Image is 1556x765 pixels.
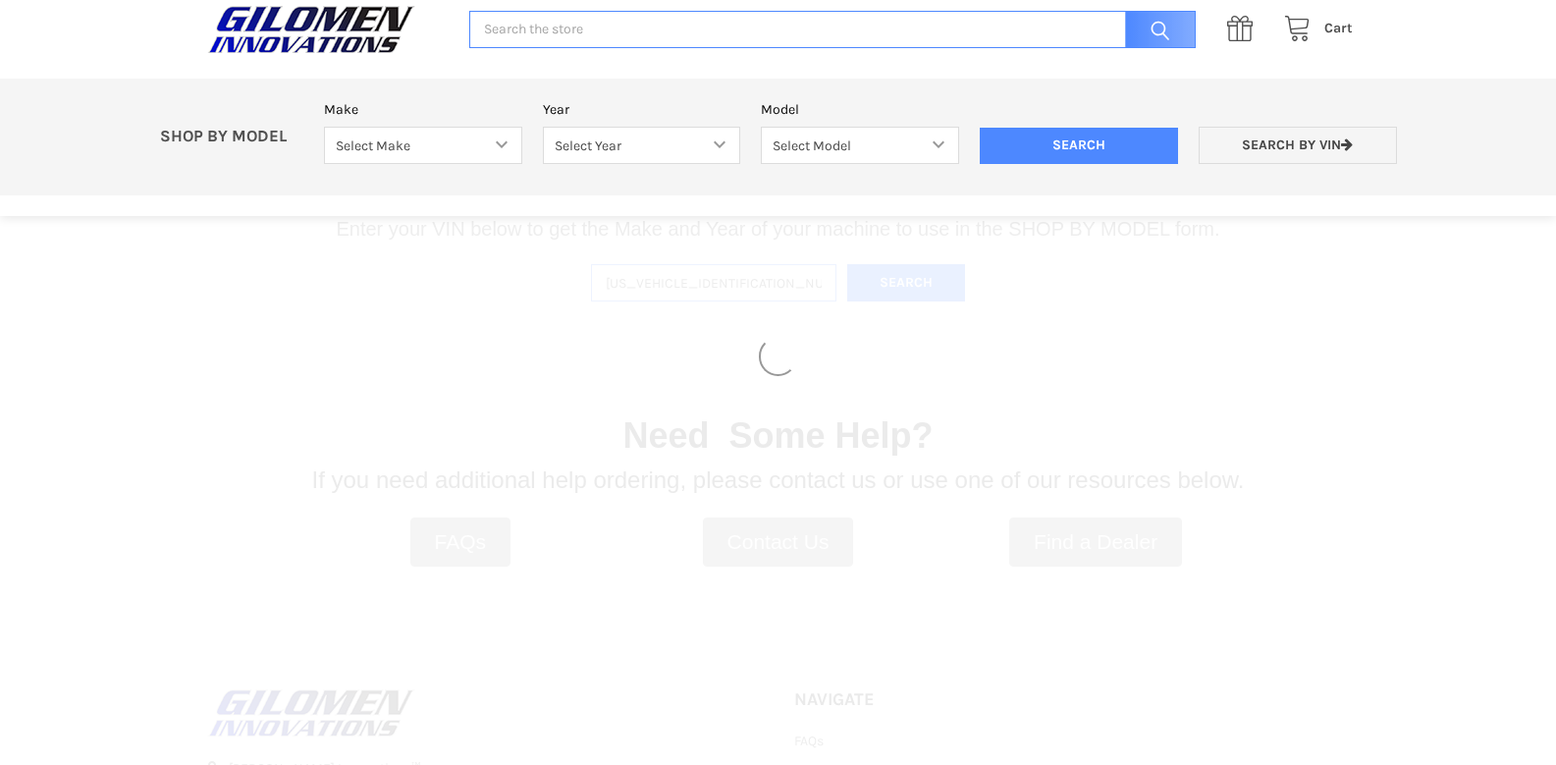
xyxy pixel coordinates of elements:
span: Cart [1324,20,1353,36]
a: GILOMEN INNOVATIONS [203,5,449,54]
input: Search the store [469,11,1195,49]
label: Year [543,99,741,120]
img: GILOMEN INNOVATIONS [203,5,419,54]
input: Search [980,128,1178,165]
a: Cart [1273,17,1353,41]
label: Make [324,99,522,120]
a: Search by VIN [1199,127,1397,165]
input: Search [1115,11,1196,49]
p: SHOP BY MODEL [149,127,314,147]
label: Model [761,99,959,120]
